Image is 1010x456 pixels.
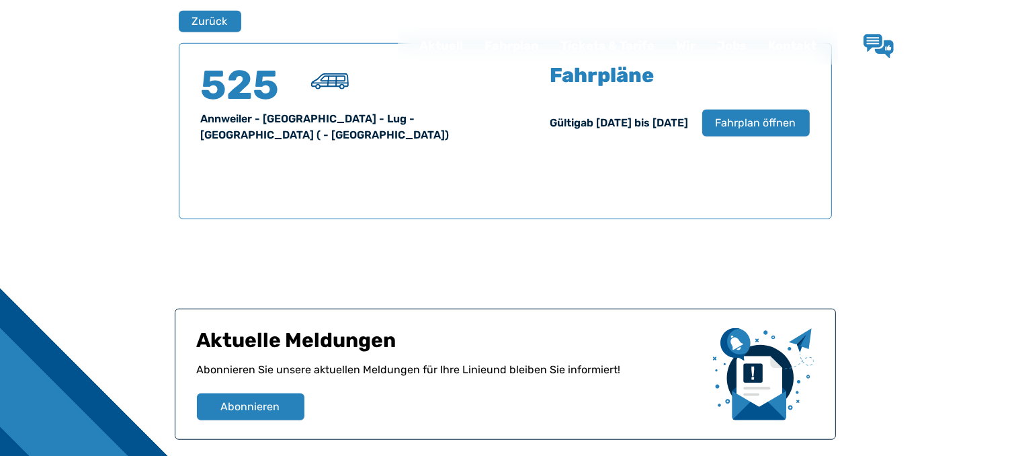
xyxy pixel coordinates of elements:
a: Kontakt [757,28,827,63]
div: Gültig ab [DATE] bis [DATE] [550,114,689,130]
p: Abonnieren Sie unsere aktuellen Meldungen für Ihre Linie und bleiben Sie informiert! [197,361,702,393]
div: Annweiler - [GEOGRAPHIC_DATA] - Lug - [GEOGRAPHIC_DATA] ( - [GEOGRAPHIC_DATA]) [201,110,489,143]
h1: Aktuelle Meldungen [197,328,702,361]
a: Lob & Kritik [864,34,974,58]
img: newsletter [713,328,814,420]
span: Abonnieren [221,398,280,414]
button: Fahrplan öffnen [702,109,810,136]
button: Zurück [179,10,241,32]
a: Tickets & Tarife [550,28,665,63]
button: Abonnieren [197,393,304,420]
a: Jobs [706,28,757,63]
span: Fahrplan öffnen [716,114,796,130]
h5: Fahrpläne [550,65,655,85]
img: Kleinbus [311,73,348,89]
a: Zurück [179,10,233,32]
a: Wir [665,28,706,63]
h4: 525 [201,65,282,105]
a: Aktuell [409,28,474,63]
span: Lob & Kritik [904,38,974,52]
a: Fahrplan [474,28,550,63]
a: QNV Logo [43,32,95,59]
img: QNV Logo [43,36,95,55]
